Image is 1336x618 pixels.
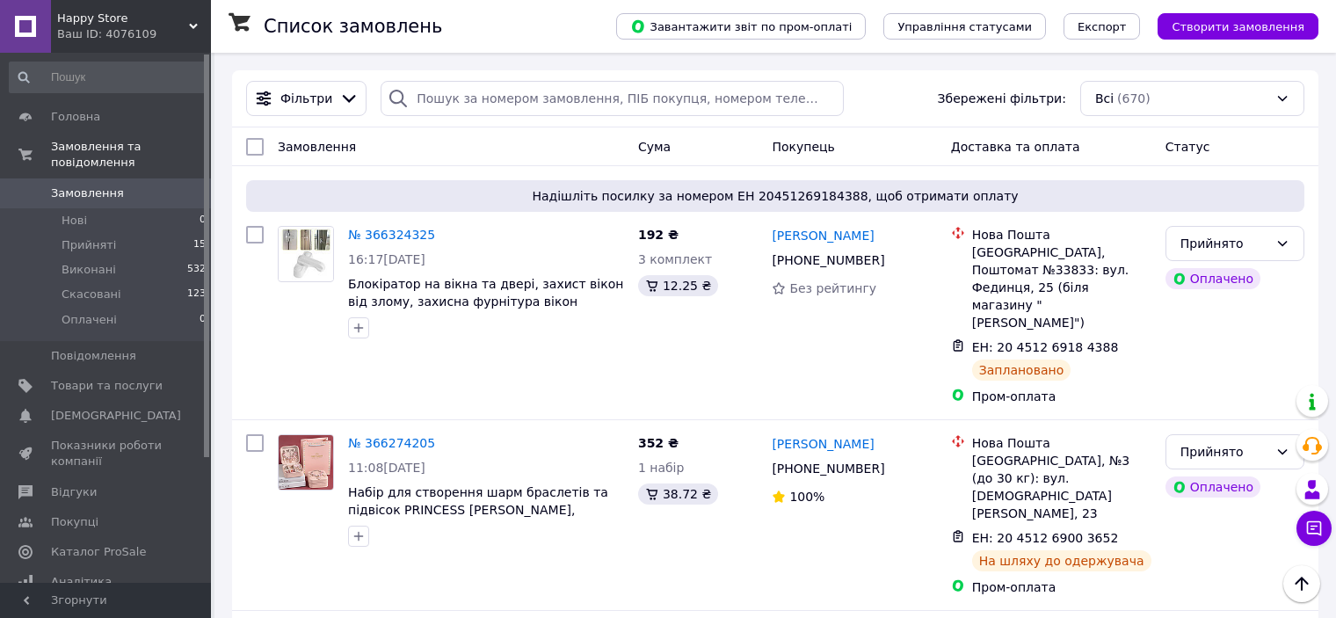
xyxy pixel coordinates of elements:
div: 38.72 ₴ [638,483,718,505]
div: [GEOGRAPHIC_DATA], №3 (до 30 кг): вул. [DEMOGRAPHIC_DATA] [PERSON_NAME], 23 [972,452,1151,522]
a: № 366324325 [348,228,435,242]
span: ЕН: 20 4512 6918 4388 [972,340,1119,354]
span: Створити замовлення [1172,20,1304,33]
span: Happy Store [57,11,189,26]
div: Прийнято [1180,234,1268,253]
input: Пошук за номером замовлення, ПІБ покупця, номером телефону, Email, номером накладної [381,81,843,116]
span: (670) [1117,91,1151,105]
div: Оплачено [1165,268,1260,289]
span: Замовлення та повідомлення [51,139,211,171]
span: Оплачені [62,312,117,328]
div: На шляху до одержувача [972,550,1151,571]
span: Відгуки [51,484,97,500]
span: Покупці [51,514,98,530]
input: Пошук [9,62,207,93]
span: 192 ₴ [638,228,679,242]
a: № 366274205 [348,436,435,450]
span: Без рейтингу [789,281,876,295]
button: Експорт [1064,13,1141,40]
a: Набір для створення шарм браслетів та підвісок PRINCESS [PERSON_NAME], дитяча біжутерія PRINCESS [348,485,608,534]
div: 12.25 ₴ [638,275,718,296]
span: 0 [200,312,206,328]
a: [PERSON_NAME] [772,227,874,244]
div: Нова Пошта [972,434,1151,452]
span: Виконані [62,262,116,278]
button: Створити замовлення [1158,13,1318,40]
span: Покупець [772,140,834,154]
a: Фото товару [278,434,334,491]
div: [GEOGRAPHIC_DATA], Поштомат №33833: вул. Фединця, 25 (біля магазину "[PERSON_NAME]") [972,244,1151,331]
button: Чат з покупцем [1296,511,1332,546]
button: Управління статусами [883,13,1046,40]
span: Каталог ProSale [51,544,146,560]
span: Замовлення [278,140,356,154]
span: Завантажити звіт по пром-оплаті [630,18,852,34]
span: Скасовані [62,287,121,302]
button: Наверх [1283,565,1320,602]
span: 11:08[DATE] [348,461,425,475]
span: 352 ₴ [638,436,679,450]
span: 532 [187,262,206,278]
span: 123 [187,287,206,302]
span: 0 [200,213,206,229]
span: Замовлення [51,185,124,201]
span: 16:17[DATE] [348,252,425,266]
span: 3 комплект [638,252,712,266]
span: Аналітика [51,574,112,590]
span: 100% [789,490,824,504]
span: Фільтри [280,90,332,107]
div: Оплачено [1165,476,1260,498]
span: Товари та послуги [51,378,163,394]
a: Створити замовлення [1140,18,1318,33]
span: 1 набір [638,461,685,475]
div: Нова Пошта [972,226,1151,244]
span: Управління статусами [897,20,1032,33]
span: Повідомлення [51,348,136,364]
img: Фото товару [279,228,333,280]
span: Експорт [1078,20,1127,33]
div: [PHONE_NUMBER] [768,456,888,481]
div: Ваш ID: 4076109 [57,26,211,42]
span: Надішліть посилку за номером ЕН 20451269184388, щоб отримати оплату [253,187,1297,205]
span: Нові [62,213,87,229]
div: Пром-оплата [972,388,1151,405]
span: ЕН: 20 4512 6900 3652 [972,531,1119,545]
span: Статус [1165,140,1210,154]
div: Пром-оплата [972,578,1151,596]
span: [DEMOGRAPHIC_DATA] [51,408,181,424]
span: Головна [51,109,100,125]
h1: Список замовлень [264,16,442,37]
span: Прийняті [62,237,116,253]
a: Фото товару [278,226,334,282]
div: Заплановано [972,360,1071,381]
span: Доставка та оплата [951,140,1080,154]
a: Блокіратор на вікна та двері, захист вікон від злому, захисна фурнітура вікон [348,277,623,309]
div: Прийнято [1180,442,1268,462]
span: Cума [638,140,671,154]
button: Завантажити звіт по пром-оплаті [616,13,866,40]
div: [PHONE_NUMBER] [768,248,888,273]
img: Фото товару [279,435,333,490]
a: [PERSON_NAME] [772,435,874,453]
span: Всі [1095,90,1114,107]
span: Збережені фільтри: [938,90,1066,107]
span: 15 [193,237,206,253]
span: Показники роботи компанії [51,438,163,469]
